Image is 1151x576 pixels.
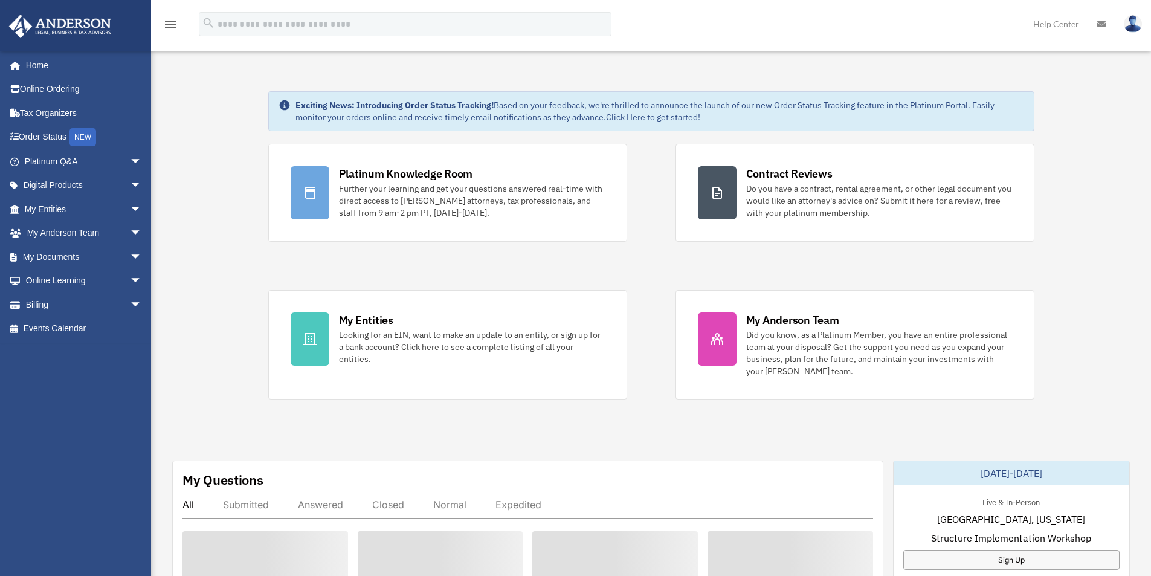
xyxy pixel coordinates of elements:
[8,221,160,245] a: My Anderson Teamarrow_drop_down
[339,166,473,181] div: Platinum Knowledge Room
[130,197,154,222] span: arrow_drop_down
[746,312,839,328] div: My Anderson Team
[8,173,160,198] a: Digital Productsarrow_drop_down
[495,499,541,511] div: Expedited
[130,245,154,270] span: arrow_drop_down
[903,550,1120,570] a: Sign Up
[163,17,178,31] i: menu
[8,245,160,269] a: My Documentsarrow_drop_down
[675,290,1034,400] a: My Anderson Team Did you know, as a Platinum Member, you have an entire professional team at your...
[130,149,154,174] span: arrow_drop_down
[8,77,160,102] a: Online Ordering
[339,183,605,219] div: Further your learning and get your questions answered real-time with direct access to [PERSON_NAM...
[931,531,1091,545] span: Structure Implementation Workshop
[268,290,627,400] a: My Entities Looking for an EIN, want to make an update to an entity, or sign up for a bank accoun...
[295,99,1024,123] div: Based on your feedback, we're thrilled to announce the launch of our new Order Status Tracking fe...
[130,293,154,317] span: arrow_drop_down
[8,293,160,317] a: Billingarrow_drop_down
[298,499,343,511] div: Answered
[202,16,215,30] i: search
[8,197,160,221] a: My Entitiesarrow_drop_down
[746,329,1012,377] div: Did you know, as a Platinum Member, you have an entire professional team at your disposal? Get th...
[339,329,605,365] div: Looking for an EIN, want to make an update to an entity, or sign up for a bank account? Click her...
[182,471,263,489] div: My Questions
[130,221,154,246] span: arrow_drop_down
[1124,15,1142,33] img: User Pic
[746,183,1012,219] div: Do you have a contract, rental agreement, or other legal document you would like an attorney's ad...
[937,512,1085,526] span: [GEOGRAPHIC_DATA], [US_STATE]
[163,21,178,31] a: menu
[5,15,115,38] img: Anderson Advisors Platinum Portal
[746,166,833,181] div: Contract Reviews
[8,269,160,293] a: Online Learningarrow_drop_down
[130,269,154,294] span: arrow_drop_down
[973,495,1049,508] div: Live & In-Person
[182,499,194,511] div: All
[339,312,393,328] div: My Entities
[8,101,160,125] a: Tax Organizers
[8,53,154,77] a: Home
[675,144,1034,242] a: Contract Reviews Do you have a contract, rental agreement, or other legal document you would like...
[372,499,404,511] div: Closed
[8,149,160,173] a: Platinum Q&Aarrow_drop_down
[8,317,160,341] a: Events Calendar
[295,100,494,111] strong: Exciting News: Introducing Order Status Tracking!
[894,461,1129,485] div: [DATE]-[DATE]
[8,125,160,150] a: Order StatusNEW
[433,499,466,511] div: Normal
[223,499,269,511] div: Submitted
[268,144,627,242] a: Platinum Knowledge Room Further your learning and get your questions answered real-time with dire...
[69,128,96,146] div: NEW
[130,173,154,198] span: arrow_drop_down
[606,112,700,123] a: Click Here to get started!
